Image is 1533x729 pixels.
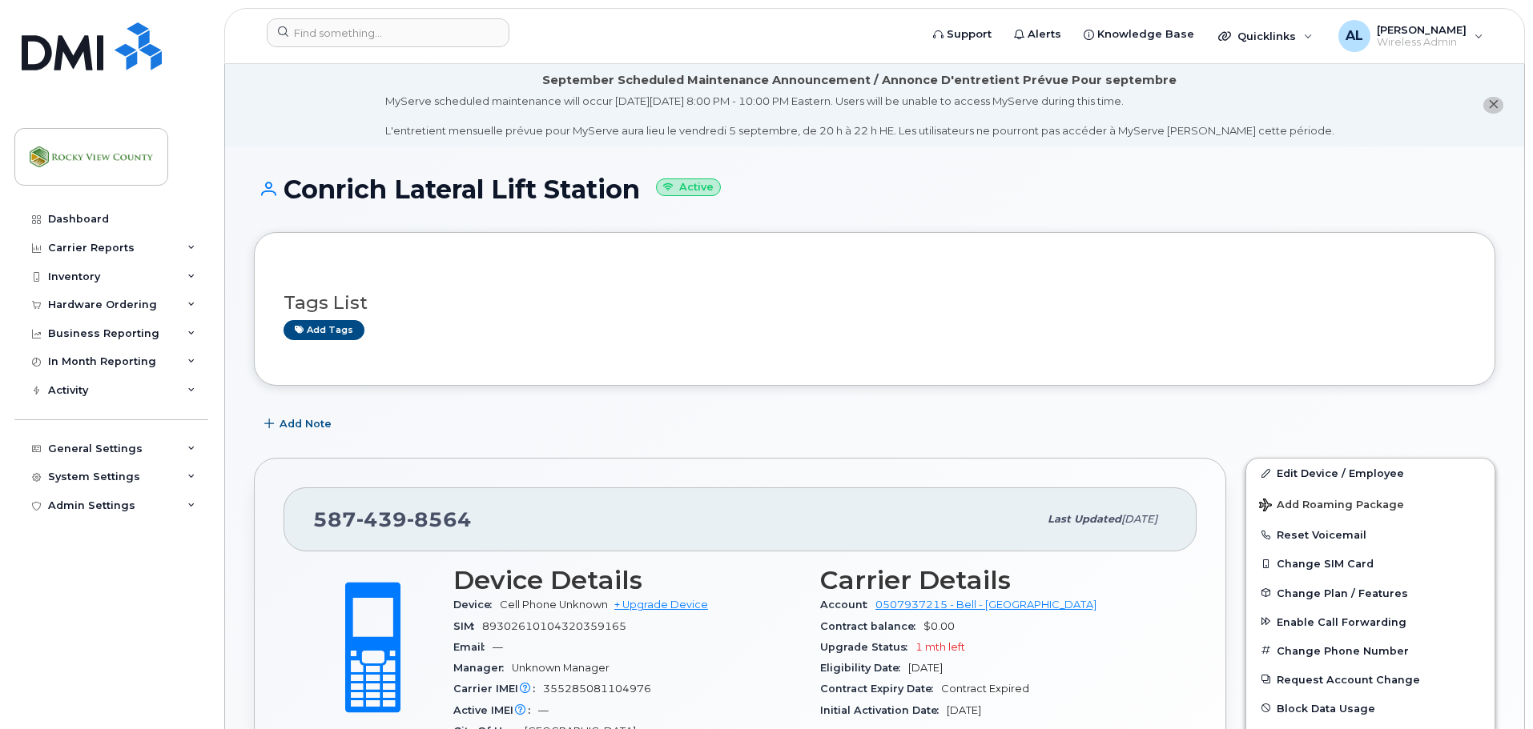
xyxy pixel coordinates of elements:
h1: Conrich Lateral Lift Station [254,175,1495,203]
span: Active IMEI [453,704,538,716]
span: Account [820,599,875,611]
span: SIM [453,620,482,632]
button: Add Roaming Package [1246,487,1495,520]
span: Initial Activation Date [820,704,947,716]
span: [DATE] [908,662,943,674]
span: — [493,641,503,653]
span: Add Roaming Package [1259,499,1404,514]
a: + Upgrade Device [614,599,708,611]
button: Change Plan / Features [1246,579,1495,607]
button: Change Phone Number [1246,636,1495,665]
iframe: Messenger Launcher [1463,659,1521,717]
span: 355285081104976 [543,683,651,695]
a: 0507937215 - Bell - [GEOGRAPHIC_DATA] [875,599,1096,611]
span: Email [453,641,493,653]
span: Contract balance [820,620,923,632]
small: Active [656,178,721,197]
button: close notification [1483,97,1503,114]
span: Last updated [1048,513,1121,525]
span: — [538,704,549,716]
h3: Carrier Details [820,566,1168,595]
span: Unknown Manager [512,662,610,674]
button: Request Account Change [1246,665,1495,694]
span: Device [453,599,500,611]
span: Add Note [280,416,332,431]
span: $0.00 [923,620,955,632]
span: 439 [356,507,407,531]
span: Manager [453,662,512,674]
a: Edit Device / Employee [1246,459,1495,487]
span: [DATE] [1121,513,1157,525]
span: Upgrade Status [820,641,915,653]
span: [DATE] [947,704,981,716]
span: Contract Expiry Date [820,683,941,695]
span: 1 mth left [915,641,965,653]
button: Enable Call Forwarding [1246,607,1495,636]
span: 587 [313,507,472,531]
span: 89302610104320359165 [482,620,626,632]
button: Change SIM Card [1246,549,1495,578]
span: Contract Expired [941,683,1029,695]
div: September Scheduled Maintenance Announcement / Annonce D'entretient Prévue Pour septembre [542,72,1177,89]
a: Add tags [284,320,364,340]
button: Block Data Usage [1246,694,1495,723]
h3: Tags List [284,293,1466,313]
h3: Device Details [453,566,801,595]
div: MyServe scheduled maintenance will occur [DATE][DATE] 8:00 PM - 10:00 PM Eastern. Users will be u... [385,94,1334,138]
span: Change Plan / Features [1277,587,1408,599]
span: Enable Call Forwarding [1277,615,1406,627]
span: Cell Phone Unknown [500,599,608,611]
span: 8564 [407,507,472,531]
span: Carrier IMEI [453,683,543,695]
button: Reset Voicemail [1246,520,1495,549]
span: Eligibility Date [820,662,908,674]
button: Add Note [254,410,345,439]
